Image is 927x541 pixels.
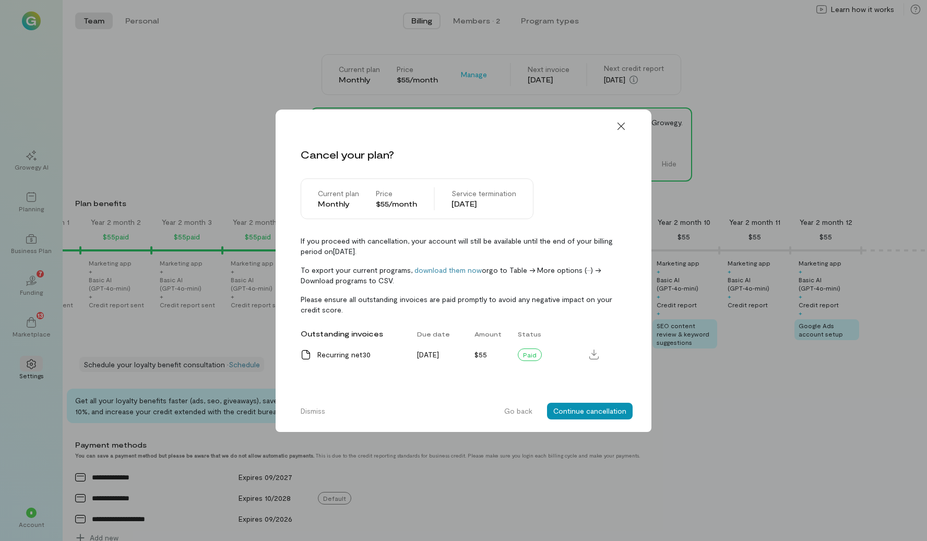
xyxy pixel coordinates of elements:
[512,324,586,343] div: Status
[547,403,633,419] button: Continue cancellation
[318,199,359,209] div: Monthly
[301,236,626,257] span: If you proceed with cancellation, your account will still be available until the end of your bill...
[518,348,542,361] div: Paid
[318,188,359,199] div: Current plan
[468,324,511,343] div: Amount
[301,294,626,315] span: Please ensure all outstanding invoices are paid promptly to avoid any negative impact on your cre...
[294,323,411,344] div: Outstanding invoices
[414,266,482,274] a: download them now
[474,350,487,359] span: $55
[376,199,417,209] div: $55/month
[301,147,394,162] div: Cancel your plan?
[294,403,331,419] button: Dismiss
[376,188,417,199] div: Price
[498,403,539,419] button: Go back
[317,350,405,360] div: Recurring net30
[301,265,626,286] span: To export your current programs, or go to Table -> More options (···) -> Download programs to CSV.
[451,199,516,209] div: [DATE]
[417,350,439,359] span: [DATE]
[411,324,468,343] div: Due date
[451,188,516,199] div: Service termination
